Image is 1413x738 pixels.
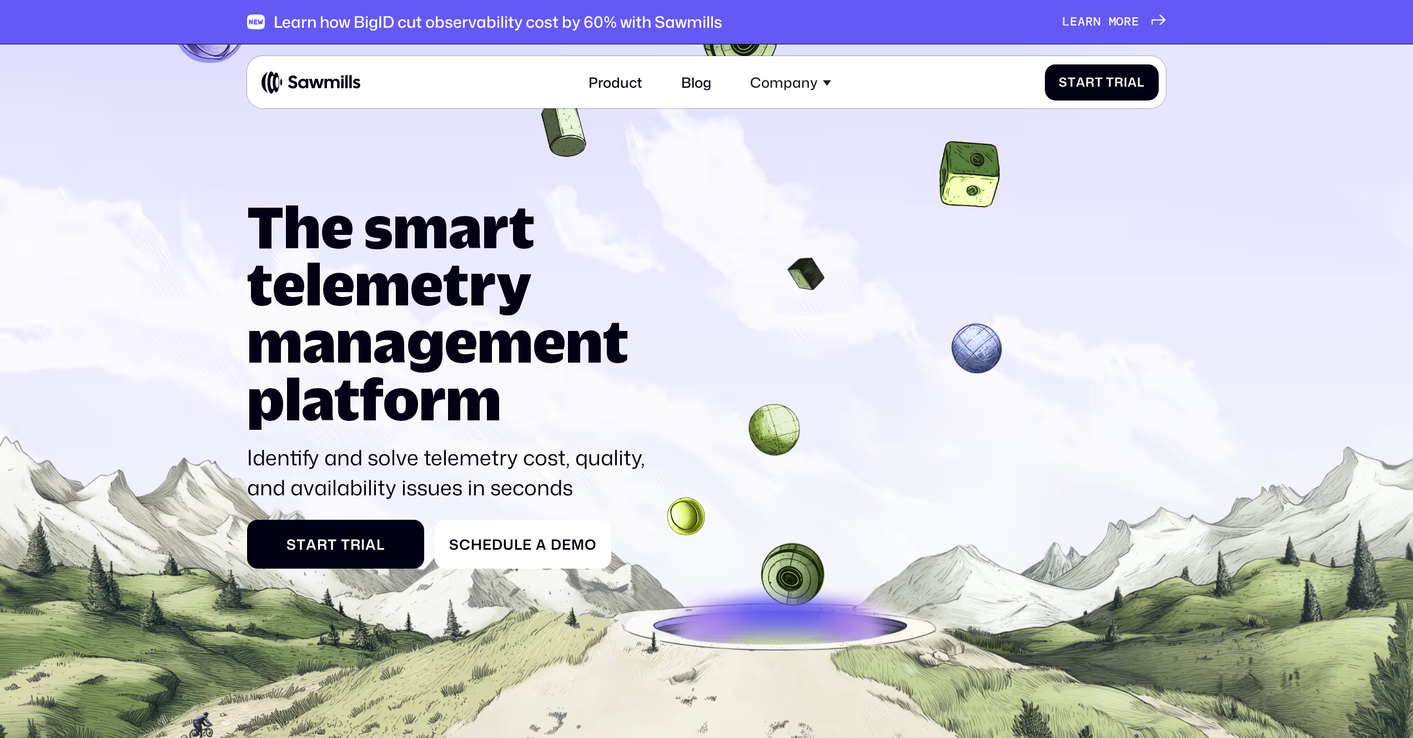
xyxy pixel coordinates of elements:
[365,536,376,553] span: a
[1109,14,1117,29] span: m
[1095,75,1103,90] span: t
[376,536,385,553] span: l
[1106,75,1114,90] span: T
[1132,14,1139,29] span: e
[482,536,492,553] span: e
[317,536,328,553] span: r
[1078,14,1085,29] span: a
[562,536,571,553] span: e
[578,63,653,102] a: Product
[571,536,585,553] span: m
[1114,75,1124,90] span: r
[1062,14,1165,29] a: Learnmore
[296,536,306,553] span: t
[503,536,514,553] span: u
[247,443,657,502] p: Identify and solve telemetry cost, quality, and availability issues in seconds
[1128,75,1137,90] span: a
[247,198,657,426] h1: The smart telemetry management platform
[492,536,503,553] span: d
[306,536,317,553] span: a
[247,520,424,569] a: StartTrial
[459,536,471,553] span: c
[1068,75,1076,90] span: t
[449,536,459,553] span: S
[350,536,361,553] span: r
[435,520,611,569] a: ScheduleaDemo
[328,536,337,553] span: t
[1124,14,1132,29] span: r
[1062,14,1070,29] span: L
[740,63,842,102] div: Company
[1093,14,1101,29] span: n
[471,536,482,553] span: h
[671,63,722,102] a: Blog
[1045,64,1159,101] a: StartTrial
[341,536,350,553] span: T
[361,536,365,553] span: i
[1070,14,1078,29] span: e
[1076,75,1085,90] span: a
[1137,75,1145,90] span: l
[522,536,532,553] span: e
[1124,75,1128,90] span: i
[750,74,818,91] div: Company
[1085,75,1095,90] span: r
[1116,14,1124,29] span: o
[514,536,522,553] span: l
[286,536,296,553] span: S
[1085,14,1093,29] span: r
[551,536,562,553] span: D
[585,536,596,553] span: o
[536,536,547,553] span: a
[1059,75,1068,90] span: S
[274,12,722,31] div: Learn how BigID cut observability cost by 60% with Sawmills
